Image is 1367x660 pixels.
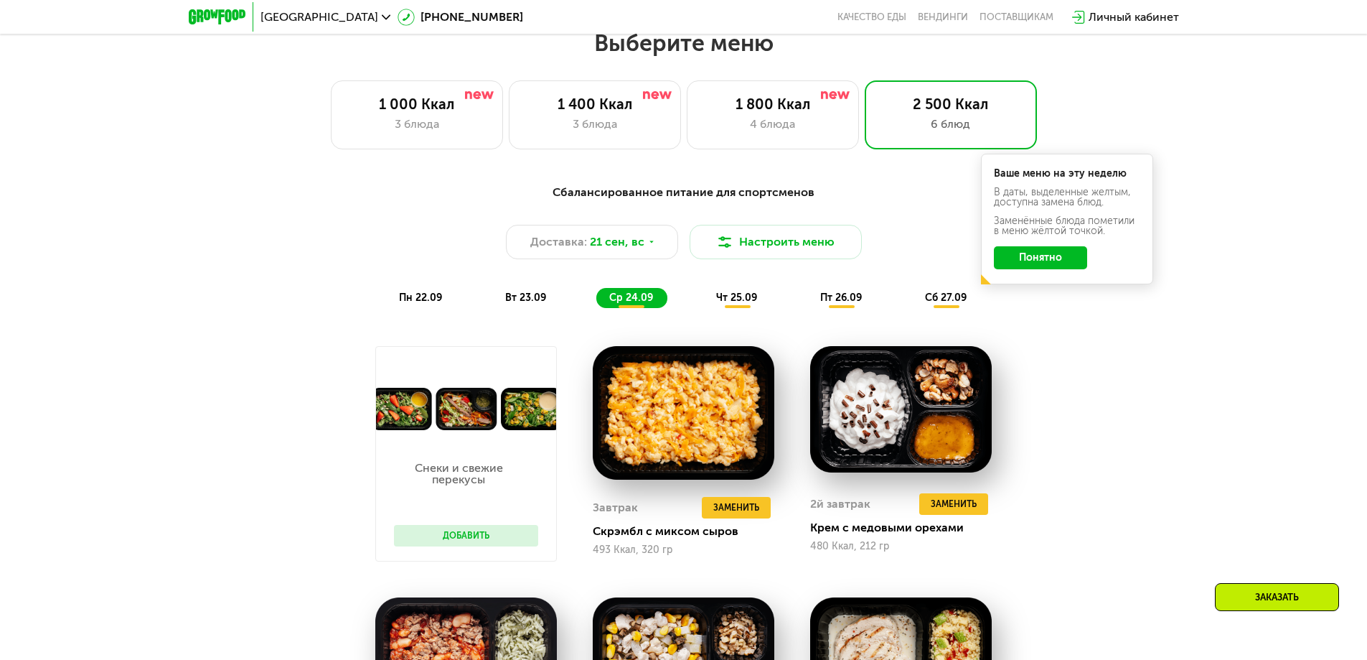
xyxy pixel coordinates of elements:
span: Заменить [713,501,759,515]
div: Заказать [1215,583,1339,611]
div: 3 блюда [346,116,488,133]
span: Доставка: [530,233,587,251]
button: Заменить [919,493,988,515]
span: пт 26.09 [820,292,862,304]
button: Понятно [994,246,1087,269]
span: пн 22.09 [399,292,442,304]
div: 480 Ккал, 212 гр [810,541,992,552]
div: Заменённые блюда пометили в меню жёлтой точкой. [994,216,1140,236]
span: чт 25.09 [716,292,757,304]
p: Снеки и свежие перекусы [394,463,524,485]
button: Заменить [702,497,771,519]
div: Ваше меню на эту неделю [994,169,1140,179]
div: 4 блюда [702,116,844,133]
div: 2 500 Ккал [880,96,1022,113]
span: сб 27.09 [925,292,967,304]
div: 1 800 Ккал [702,96,844,113]
span: вт 23.09 [505,292,546,304]
button: Настроить меню [690,225,862,259]
h2: Выберите меню [46,29,1321,57]
div: Личный кабинет [1089,9,1179,26]
span: ср 24.09 [609,292,653,304]
span: [GEOGRAPHIC_DATA] [260,11,378,23]
div: 3 блюда [524,116,666,133]
span: Заменить [931,497,977,511]
a: [PHONE_NUMBER] [398,9,523,26]
button: Добавить [394,525,538,547]
div: поставщикам [980,11,1053,23]
div: В даты, выделенные желтым, доступна замена блюд. [994,187,1140,208]
div: 493 Ккал, 320 гр [593,544,774,556]
div: Завтрак [593,497,638,519]
div: 1 000 Ккал [346,96,488,113]
div: Сбалансированное питание для спортсменов [259,184,1109,202]
div: 6 блюд [880,116,1022,133]
div: 1 400 Ккал [524,96,666,113]
div: 2й завтрак [810,493,870,515]
a: Качество еды [837,11,906,23]
div: Скрэмбл с миксом сыров [593,524,786,539]
a: Вендинги [918,11,968,23]
span: 21 сен, вс [590,233,644,251]
div: Крем с медовыми орехами [810,521,1003,535]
